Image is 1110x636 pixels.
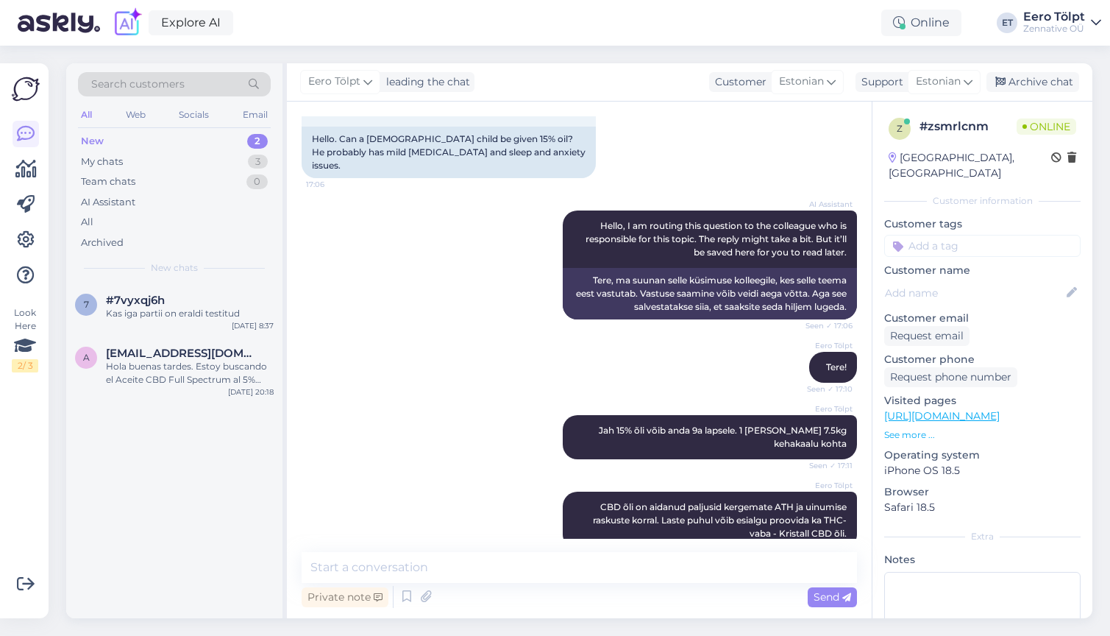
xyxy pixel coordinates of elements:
[797,384,853,395] span: Seen ✓ 17:10
[986,72,1079,92] div: Archive chat
[12,359,38,372] div: 2 / 3
[83,352,90,363] span: a
[106,294,165,307] span: #7vyxqj6h
[897,123,903,134] span: z
[78,105,95,124] div: All
[112,7,143,38] img: explore-ai
[106,307,274,320] div: Kas iga partii on eraldi testitud
[599,425,849,449] span: Jah 15% õli võib anda 9a lapsele. 1 [PERSON_NAME] 7.5kg kehakaalu kohta
[884,263,1081,278] p: Customer name
[84,299,89,310] span: 7
[916,74,961,90] span: Estonian
[884,311,1081,326] p: Customer email
[884,500,1081,515] p: Safari 18.5
[884,428,1081,442] p: See more ...
[12,75,40,103] img: Askly Logo
[797,340,853,351] span: Eero Tölpt
[919,118,1017,135] div: # zsmrlcnm
[123,105,149,124] div: Web
[884,409,1000,423] a: [URL][DOMAIN_NAME]
[709,74,766,90] div: Customer
[1023,11,1085,23] div: Eero Tölpt
[889,150,1051,181] div: [GEOGRAPHIC_DATA], [GEOGRAPHIC_DATA]
[884,530,1081,543] div: Extra
[91,77,185,92] span: Search customers
[308,74,360,90] span: Eero Tölpt
[306,179,361,190] span: 17:06
[797,480,853,491] span: Eero Tölpt
[884,352,1081,367] p: Customer phone
[884,448,1081,463] p: Operating system
[884,216,1081,232] p: Customer tags
[797,460,853,471] span: Seen ✓ 17:11
[797,320,853,331] span: Seen ✓ 17:06
[593,501,849,539] span: CBD õli on aidanud paljusid kergemate ATH ja uinumise raskuste korral. Laste puhul võib esialgu p...
[884,326,970,346] div: Request email
[81,236,124,250] div: Archived
[797,199,853,210] span: AI Assistant
[826,361,847,372] span: Tere!
[12,306,38,372] div: Look Here
[302,587,388,607] div: Private note
[246,174,268,189] div: 0
[106,360,274,386] div: Hola buenas tardes. Estoy buscando el Aceite CBD Full Spectrum al 5% para uso veterinario.
[1023,11,1101,35] a: Eero TölptZennative OÜ
[814,590,851,604] span: Send
[563,268,857,319] div: Tere, ma suunan selle küsimuse kolleegile, kes selle teema eest vastutab. Vastuse saamine võib ve...
[885,285,1064,301] input: Add name
[1023,23,1085,35] div: Zennative OÜ
[228,386,274,397] div: [DATE] 20:18
[586,220,849,258] span: Hello, I am routing this question to the colleague who is responsible for this topic. The reply m...
[149,10,233,35] a: Explore AI
[106,347,259,360] span: andrea_110471@hotmail.com
[797,403,853,414] span: Eero Tölpt
[247,134,268,149] div: 2
[884,393,1081,409] p: Visited pages
[855,74,903,90] div: Support
[884,235,1081,257] input: Add a tag
[884,484,1081,500] p: Browser
[248,155,268,169] div: 3
[81,134,104,149] div: New
[81,215,93,230] div: All
[176,105,212,124] div: Socials
[997,13,1017,33] div: ET
[240,105,271,124] div: Email
[779,74,824,90] span: Estonian
[81,195,135,210] div: AI Assistant
[884,194,1081,208] div: Customer information
[380,74,470,90] div: leading the chat
[151,261,198,275] span: New chats
[81,155,123,169] div: My chats
[884,463,1081,478] p: iPhone OS 18.5
[302,127,596,178] div: Hello. Can a [DEMOGRAPHIC_DATA] child be given 15% oil? He probably has mild [MEDICAL_DATA] and s...
[232,320,274,331] div: [DATE] 8:37
[884,552,1081,568] p: Notes
[884,367,1017,387] div: Request phone number
[881,10,961,36] div: Online
[1017,119,1076,135] span: Online
[81,174,135,189] div: Team chats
